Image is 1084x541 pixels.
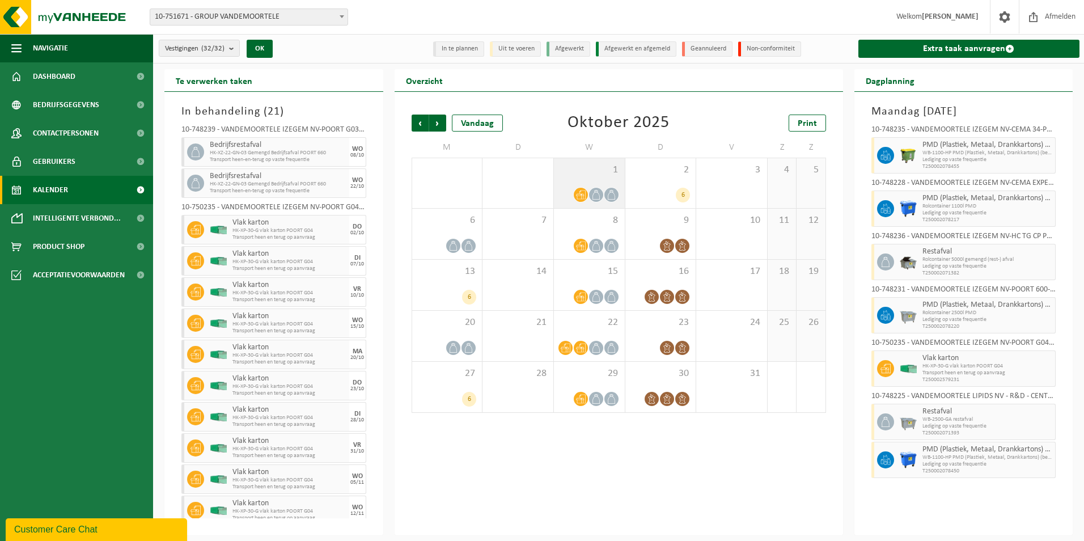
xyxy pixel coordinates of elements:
a: Print [789,115,826,132]
span: Contactpersonen [33,119,99,147]
div: 10-748236 - VANDEMOORTELE IZEGEM NV-HC TG CP POORT E01 - IZEGEM [871,233,1056,244]
span: Lediging op vaste frequentie [922,210,1053,217]
span: Transport heen en terug op aanvraag [232,359,346,366]
span: Transport heen en terug op aanvraag [232,390,346,397]
button: OK [247,40,273,58]
span: Transport heen en terug op aanvraag [232,484,346,491]
li: Afgewerkt en afgemeld [596,41,676,57]
span: Transport heen en terug op aanvraag [232,453,346,459]
span: 20 [418,316,477,329]
span: Rolcontainer 2500l PMD [922,310,1053,316]
div: 10-748239 - VANDEMOORTELE IZEGEM NV-POORT G03 - IZEGEM [181,126,366,137]
span: 6 [418,214,477,227]
span: Bedrijfsrestafval [210,141,346,150]
span: Transport heen en terug op aanvraag [232,265,346,272]
span: Vlak karton [232,499,346,508]
span: 8 [560,214,619,227]
span: PMD (Plastiek, Metaal, Drankkartons) (bedrijven) [922,141,1053,150]
span: Vestigingen [165,40,225,57]
span: Vlak karton [232,281,346,290]
span: Restafval [922,407,1053,416]
div: MA [353,348,362,355]
span: T250002078220 [922,323,1053,330]
span: HK-XP-30-G vlak karton POORT G04 [232,508,346,515]
div: WO [352,177,363,184]
span: PMD (Plastiek, Metaal, Drankkartons) (bedrijven) [922,194,1053,203]
span: Volgende [429,115,446,132]
span: 17 [702,265,761,278]
span: 25 [773,316,790,329]
span: 5 [802,164,819,176]
span: 16 [631,265,691,278]
iframe: chat widget [6,516,189,541]
span: Kalender [33,176,68,204]
span: Transport heen en terug op aanvraag [232,328,346,335]
img: WB-1100-HPE-BE-01 [900,200,917,217]
span: Acceptatievoorwaarden [33,261,125,289]
div: DO [353,379,362,386]
span: Vlak karton [232,468,346,477]
span: WB-1100-HP PMD (Plastiek, Metaal, Drankkartons) (bedrijven) [922,454,1053,461]
img: WB-2500-GAL-GY-01 [900,307,917,324]
div: 20/10 [350,355,364,361]
div: 08/10 [350,153,364,158]
strong: [PERSON_NAME] [922,12,979,21]
span: Vlak karton [232,218,346,227]
span: 21 [488,316,548,329]
img: WB-1100-HPE-GN-50 [900,147,917,164]
span: Lediging op vaste frequentie [922,316,1053,323]
div: 10-750235 - VANDEMOORTELE IZEGEM NV-POORT G04 - IZEGEM [181,204,366,215]
span: Vlak karton [232,374,346,383]
span: 19 [802,265,819,278]
span: 31 [702,367,761,380]
span: Transport heen en terug op aanvraag [232,297,346,303]
div: DO [353,223,362,230]
span: Intelligente verbond... [33,204,121,233]
span: Lediging op vaste frequentie [922,157,1053,163]
span: T250002579231 [922,377,1053,383]
div: WO [352,504,363,511]
span: Vlak karton [232,343,346,352]
h3: Maandag [DATE] [871,103,1056,120]
span: Vorige [412,115,429,132]
span: 21 [268,106,280,117]
span: 15 [560,265,619,278]
span: WB-1100-HP PMD (Plastiek, Metaal, Drankkartons) (bedrijven) [922,150,1053,157]
a: Extra taak aanvragen [858,40,1080,58]
span: HK-XP-30-G vlak karton POORT G04 [232,259,346,265]
div: 07/10 [350,261,364,267]
img: HK-XP-30-GN-00 [210,475,227,484]
span: 12 [802,214,819,227]
div: 22/10 [350,184,364,189]
span: HK-XP-30-G vlak karton POORT G04 [232,290,346,297]
span: T250002078455 [922,163,1053,170]
span: Lediging op vaste frequentie [922,263,1053,270]
span: Transport heen-en-terug op vaste frequentie [210,188,346,195]
span: Transport heen en terug op aanvraag [232,515,346,522]
td: D [482,137,554,158]
li: Afgewerkt [547,41,590,57]
div: 6 [676,188,690,202]
div: Vandaag [452,115,503,132]
td: W [554,137,625,158]
span: Transport heen en terug op aanvraag [232,421,346,428]
img: HK-XP-30-GN-00 [210,413,227,421]
td: V [696,137,768,158]
span: Product Shop [33,233,84,261]
div: 23/10 [350,386,364,392]
span: Transport heen-en-terug op vaste frequentie [210,157,346,163]
img: HK-XP-30-GN-00 [210,226,227,234]
div: 15/10 [350,324,364,329]
h2: Overzicht [395,69,454,91]
span: 10 [702,214,761,227]
img: HK-XP-30-GN-00 [210,506,227,515]
img: WB-1100-HPE-BE-01 [900,451,917,468]
span: Vlak karton [922,354,1053,363]
div: 6 [462,290,476,305]
td: Z [797,137,825,158]
span: 4 [773,164,790,176]
span: 23 [631,316,691,329]
span: HK-XP-30-G vlak karton POORT G04 [232,446,346,453]
div: 10/10 [350,293,364,298]
span: T250002078217 [922,217,1053,223]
